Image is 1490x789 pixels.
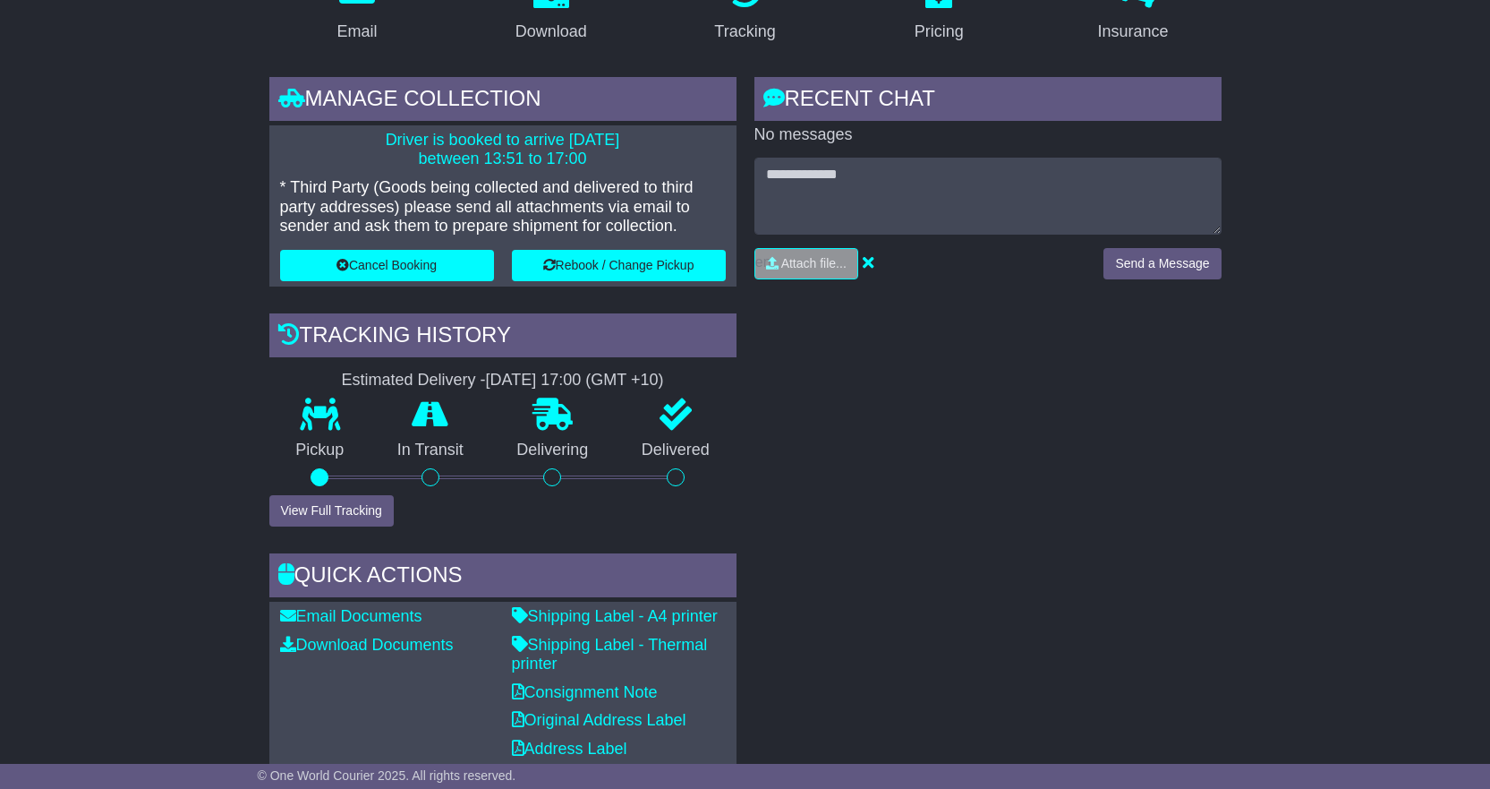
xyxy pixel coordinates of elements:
p: Delivered [615,441,736,460]
div: Tracking history [269,313,736,362]
p: Pickup [269,441,371,460]
a: Download Documents [280,636,454,654]
p: Delivering [490,441,616,460]
p: In Transit [370,441,490,460]
a: Email Documents [280,607,422,625]
div: Tracking [714,20,775,44]
div: Email [336,20,377,44]
button: View Full Tracking [269,495,394,527]
a: Consignment Note [512,683,658,701]
div: Quick Actions [269,553,736,602]
span: © One World Courier 2025. All rights reserved. [258,768,516,783]
div: Pricing [915,20,964,44]
button: Rebook / Change Pickup [512,250,726,281]
div: Download [515,20,587,44]
p: No messages [754,125,1222,145]
a: Original Address Label [512,711,686,729]
a: Shipping Label - A4 printer [512,607,718,625]
a: Address Label [512,740,627,758]
div: Manage collection [269,77,736,125]
div: Insurance [1098,20,1169,44]
div: Estimated Delivery - [269,371,736,390]
p: Driver is booked to arrive [DATE] between 13:51 to 17:00 [280,131,726,169]
button: Cancel Booking [280,250,494,281]
div: [DATE] 17:00 (GMT +10) [486,371,664,390]
button: Send a Message [1103,248,1221,279]
a: Shipping Label - Thermal printer [512,636,708,673]
p: * Third Party (Goods being collected and delivered to third party addresses) please send all atta... [280,178,726,236]
div: RECENT CHAT [754,77,1222,125]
